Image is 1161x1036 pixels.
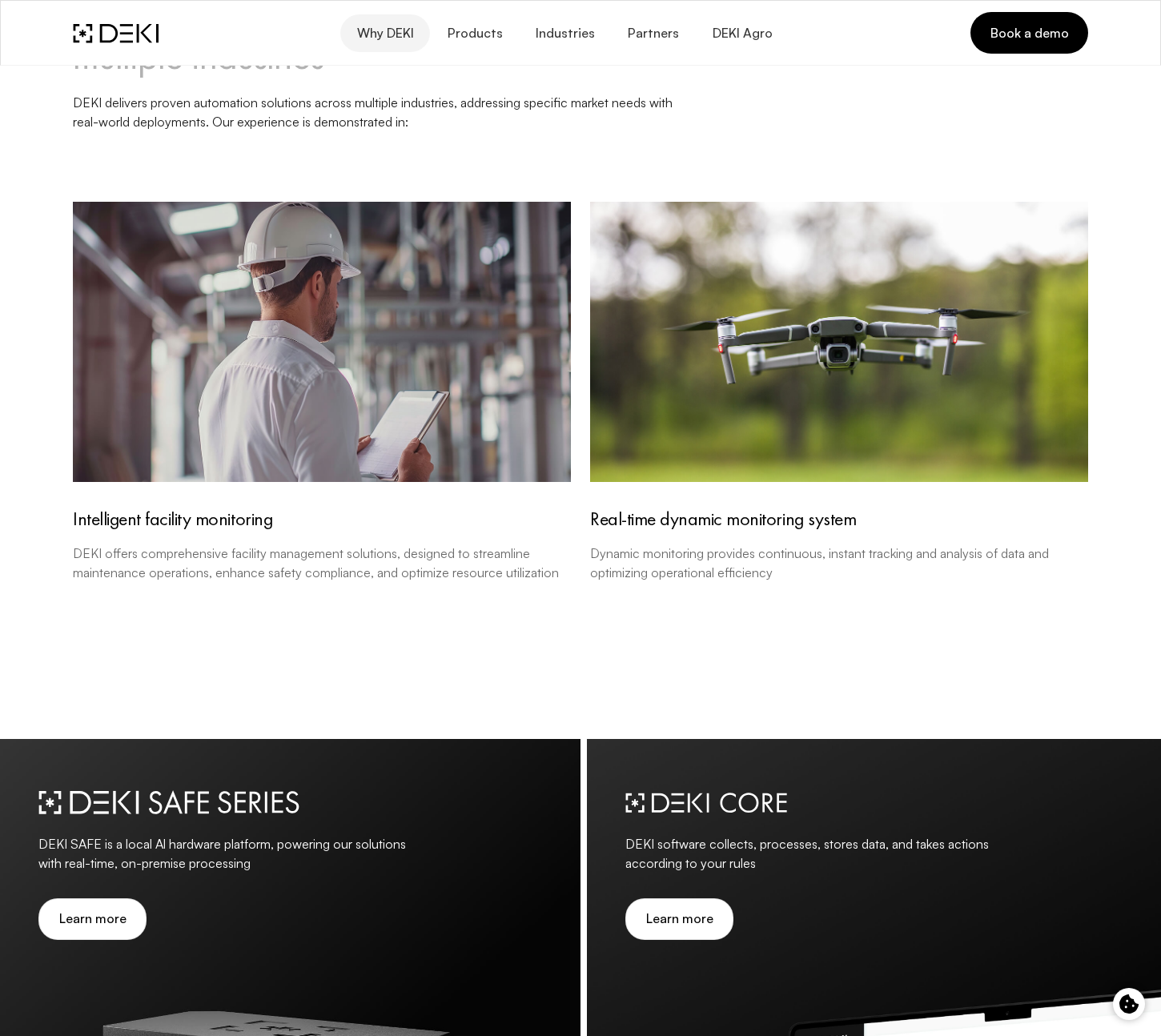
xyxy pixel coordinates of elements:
a: DEKI Agro [695,14,788,52]
img: DEKI Logo [73,23,159,43]
img: svg%3e [625,790,787,829]
p: DEKI delivers proven automation solutions across multiple industries, addressing specific market ... [73,93,689,131]
a: Learn more [625,898,733,940]
button: Why DEKI [340,14,430,52]
p: DEKI software collects, processes, stores data, and takes actions according to your rules [625,834,1002,873]
p: Dynamic monitoring provides continuous, instant tracking and analysis of data and optimizing oper... [590,544,1088,582]
button: Products [430,14,518,52]
a: Learn more [38,898,147,940]
p: DEKI SAFE is a local Al hardware platform, powering our solutions with real-time, on-premise proc... [38,834,415,873]
h4: Intelligent facility monitoring [73,508,571,531]
p: DEKI offers comprehensive facility management solutions, designed to streamline maintenance opera... [73,544,571,582]
span: Learn more [645,911,713,926]
img: drone_automation.BO5K6x7S.jpg [590,202,1088,482]
span: DEKI Agro [711,26,772,41]
a: Partners [611,14,695,52]
img: industrial_automation.mAu5-VNH.jpg [73,202,571,482]
img: deki_safe.CaUEio46.svg [38,790,315,829]
span: Learn more [58,911,127,926]
button: Industries [519,14,611,52]
span: Book a demo [990,24,1069,42]
h4: Real-time dynamic monitoring system [590,508,1088,531]
span: Why DEKI [356,26,414,41]
button: Cookie control [1113,988,1145,1020]
span: Industries [535,26,595,41]
a: Book a demo [970,12,1088,54]
span: Products [446,26,502,41]
span: Partners [627,26,679,41]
